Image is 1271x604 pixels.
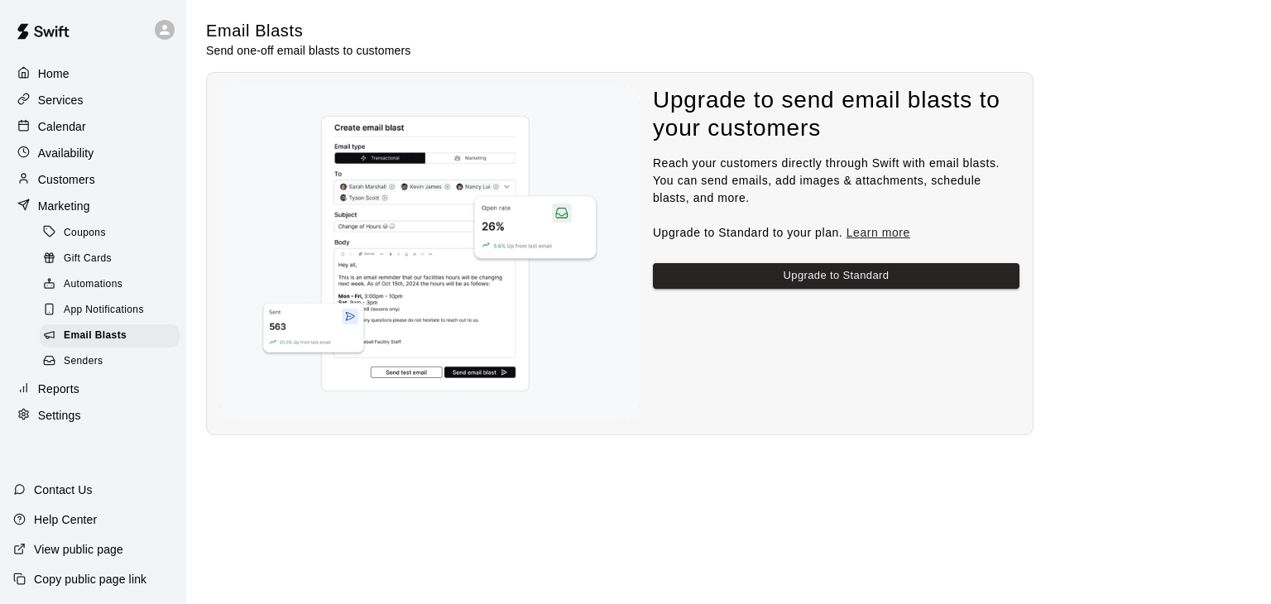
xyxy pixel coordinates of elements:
p: Settings [38,407,81,424]
div: Email Blasts [40,324,180,348]
span: Automations [64,276,122,293]
p: Calendar [38,118,86,135]
a: App Notifications [40,298,186,324]
span: Email Blasts [64,328,127,344]
a: Coupons [40,220,186,246]
div: Senders [40,350,180,373]
p: Copy public page link [34,571,146,587]
h4: Upgrade to send email blasts to your customers [653,86,1019,143]
a: Automations [40,272,186,298]
p: Help Center [34,511,97,528]
span: Senders [64,353,103,370]
p: Services [38,92,84,108]
a: Home [13,61,173,86]
span: Gift Cards [64,251,112,267]
div: Coupons [40,222,180,245]
a: Services [13,88,173,113]
span: Reach your customers directly through Swift with email blasts. You can send emails, add images & ... [653,156,1000,239]
a: Email Blasts [40,324,186,349]
div: Gift Cards [40,247,180,271]
div: App Notifications [40,299,180,322]
a: Reports [13,376,173,401]
img: Nothing to see here [220,86,640,422]
p: Send one-off email blasts to customers [206,42,410,59]
p: Contact Us [34,482,93,498]
a: Availability [13,141,173,165]
span: App Notifications [64,302,144,319]
div: Automations [40,273,180,296]
a: Learn more [847,226,910,239]
p: Home [38,65,70,82]
a: Senders [40,349,186,375]
a: Gift Cards [40,246,186,271]
a: Marketing [13,194,173,218]
p: Reports [38,381,79,397]
p: Marketing [38,198,90,214]
h5: Email Blasts [206,20,410,42]
p: View public page [34,541,123,558]
span: Coupons [64,225,106,242]
button: Upgrade to Standard [653,263,1019,289]
p: Availability [38,145,94,161]
a: Settings [13,403,173,428]
a: Calendar [13,114,173,139]
a: Customers [13,167,173,192]
p: Customers [38,171,95,188]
